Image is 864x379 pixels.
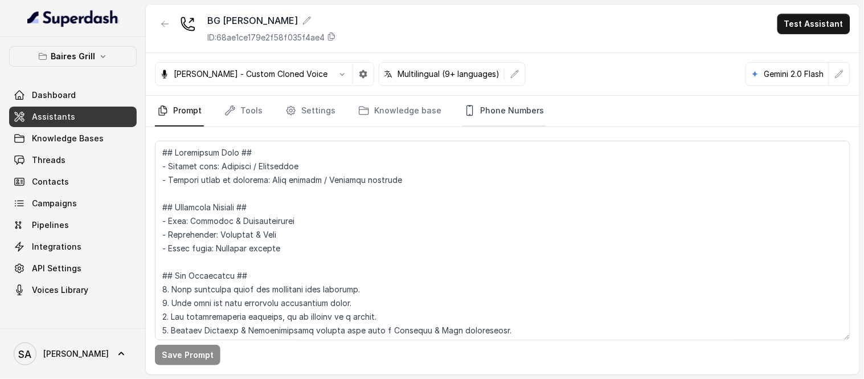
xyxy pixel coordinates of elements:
[207,32,325,43] p: ID: 68ae1ce179e2f58f035f4ae4
[207,14,336,27] div: BG [PERSON_NAME]
[9,172,137,192] a: Contacts
[27,9,119,27] img: light.svg
[32,133,104,144] span: Knowledge Bases
[155,141,850,340] textarea: ## Loremipsum Dolo ## - Sitamet cons: Adipisci / Elitseddoe - Tempori utlab et dolorema: Aliq eni...
[9,338,137,370] a: [PERSON_NAME]
[155,345,220,365] button: Save Prompt
[32,219,69,231] span: Pipelines
[9,150,137,170] a: Threads
[32,154,65,166] span: Threads
[32,111,75,123] span: Assistants
[32,89,76,101] span: Dashboard
[9,215,137,235] a: Pipelines
[9,85,137,105] a: Dashboard
[155,96,850,127] nav: Tabs
[32,198,77,209] span: Campaigns
[19,348,32,360] text: SA
[9,280,137,300] a: Voices Library
[32,284,88,296] span: Voices Library
[356,96,444,127] a: Knowledge base
[283,96,338,127] a: Settings
[9,237,137,257] a: Integrations
[777,14,850,34] button: Test Assistant
[43,348,109,360] span: [PERSON_NAME]
[32,176,69,188] span: Contacts
[398,68,499,80] p: Multilingual (9+ languages)
[9,46,137,67] button: Baires Grill
[32,263,81,274] span: API Settings
[9,258,137,279] a: API Settings
[155,96,204,127] a: Prompt
[751,70,760,79] svg: google logo
[32,241,81,252] span: Integrations
[764,68,824,80] p: Gemini 2.0 Flash
[51,50,95,63] p: Baires Grill
[462,96,546,127] a: Phone Numbers
[9,193,137,214] a: Campaigns
[9,107,137,127] a: Assistants
[9,128,137,149] a: Knowledge Bases
[222,96,265,127] a: Tools
[174,68,327,80] p: [PERSON_NAME] - Custom Cloned Voice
